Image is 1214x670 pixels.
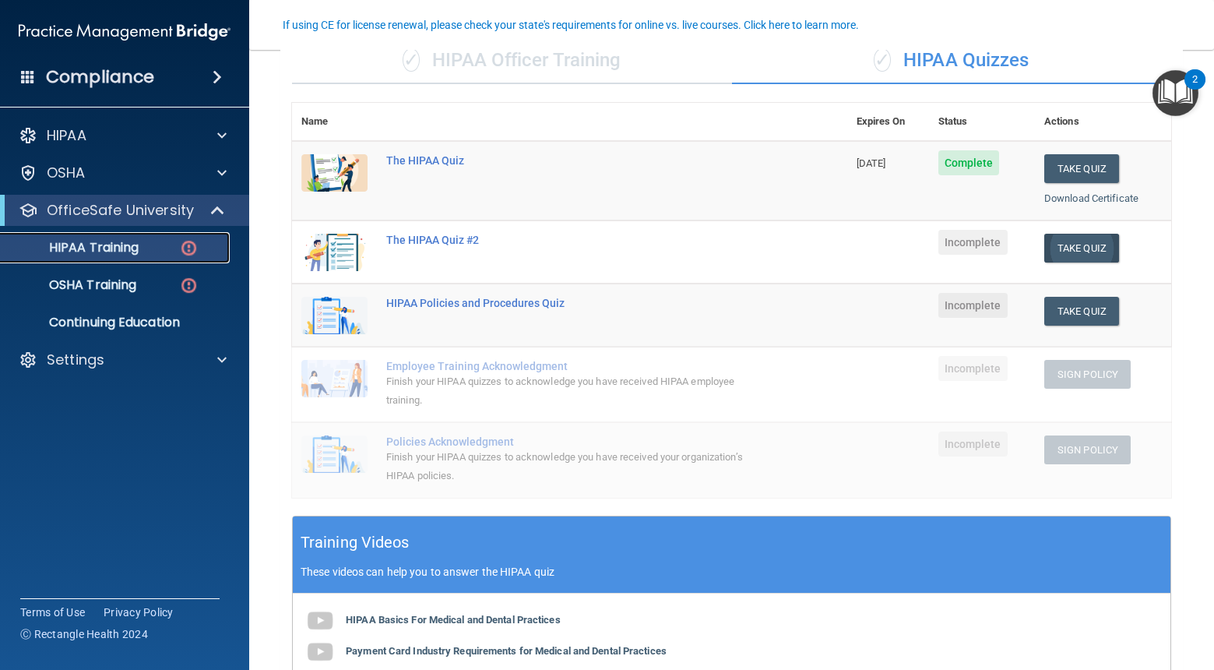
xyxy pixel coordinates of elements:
img: gray_youtube_icon.38fcd6cc.png [304,605,336,636]
a: HIPAA [19,126,227,145]
div: HIPAA Quizzes [732,37,1172,84]
div: Finish your HIPAA quizzes to acknowledge you have received HIPAA employee training. [386,372,769,410]
button: Take Quiz [1044,297,1119,326]
div: The HIPAA Quiz [386,154,769,167]
div: 2 [1192,79,1198,100]
a: Download Certificate [1044,192,1138,204]
div: HIPAA Policies and Procedures Quiz [386,297,769,309]
th: Actions [1035,103,1171,141]
th: Expires On [847,103,929,141]
span: [DATE] [857,157,886,169]
a: Privacy Policy [104,605,174,620]
span: Complete [938,150,1000,175]
h5: Training Videos [301,529,410,556]
p: These videos can help you to answer the HIPAA quiz [301,566,1163,578]
p: Settings [47,351,104,369]
div: If using CE for license renewal, please check your state's requirements for online vs. live cours... [283,19,859,30]
a: Terms of Use [20,605,85,620]
b: Payment Card Industry Requirements for Medical and Dental Practices [346,645,667,657]
img: danger-circle.6113f641.png [179,276,199,295]
span: Incomplete [938,356,1008,381]
button: Take Quiz [1044,234,1119,263]
span: Incomplete [938,230,1008,255]
img: danger-circle.6113f641.png [179,238,199,258]
a: OSHA [19,164,227,182]
button: Sign Policy [1044,436,1131,464]
p: OSHA [47,164,86,182]
iframe: Drift Widget Chat Controller [1136,562,1195,622]
p: OfficeSafe University [47,201,194,220]
span: Incomplete [938,293,1008,318]
p: OSHA Training [10,277,136,293]
a: OfficeSafe University [19,201,226,220]
button: If using CE for license renewal, please check your state's requirements for online vs. live cours... [280,17,861,33]
div: Policies Acknowledgment [386,436,769,448]
div: Finish your HIPAA quizzes to acknowledge you have received your organization’s HIPAA policies. [386,448,769,485]
img: PMB logo [19,16,230,48]
p: HIPAA Training [10,240,139,256]
th: Name [292,103,377,141]
button: Open Resource Center, 2 new notifications [1152,70,1198,116]
a: Settings [19,351,227,369]
button: Take Quiz [1044,154,1119,183]
b: HIPAA Basics For Medical and Dental Practices [346,614,561,626]
p: HIPAA [47,126,86,145]
img: gray_youtube_icon.38fcd6cc.png [304,636,336,668]
span: ✓ [403,48,420,72]
span: ✓ [874,48,891,72]
th: Status [929,103,1035,141]
div: The HIPAA Quiz #2 [386,234,769,246]
div: HIPAA Officer Training [292,37,732,84]
span: Incomplete [938,432,1008,457]
h4: Compliance [46,66,154,88]
p: Continuing Education [10,315,223,330]
span: Ⓒ Rectangle Health 2024 [20,626,148,642]
div: Employee Training Acknowledgment [386,360,769,372]
button: Sign Policy [1044,360,1131,389]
